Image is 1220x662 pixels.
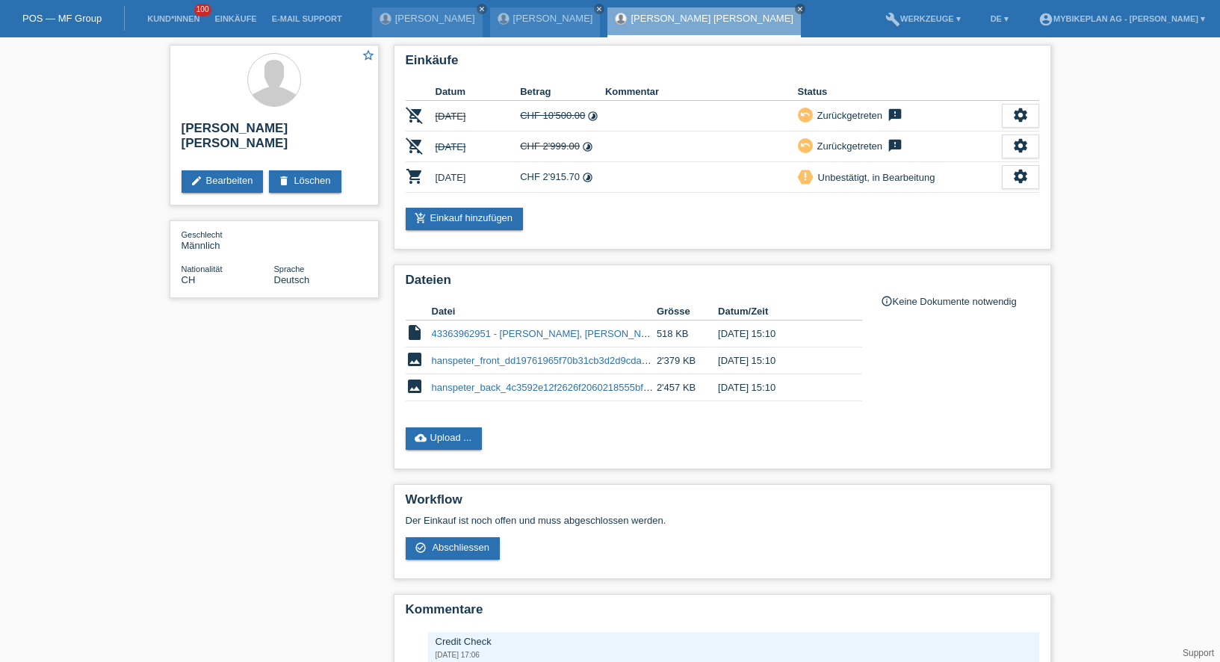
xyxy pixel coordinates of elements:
[718,303,840,321] th: Datum/Zeit
[478,5,486,13] i: close
[1012,137,1029,154] i: settings
[432,303,657,321] th: Datei
[415,432,427,444] i: cloud_upload
[520,101,605,132] td: CHF 10'500.00
[881,295,893,307] i: info_outline
[406,53,1039,75] h2: Einkäufe
[22,13,102,24] a: POS — MF Group
[520,83,605,101] th: Betrag
[657,303,718,321] th: Grösse
[191,175,202,187] i: edit
[800,109,811,120] i: undo
[406,537,501,560] a: check_circle_outline Abschliessen
[182,170,264,193] a: editBearbeiten
[1012,107,1029,123] i: settings
[477,4,487,14] a: close
[886,138,904,153] i: feedback
[798,83,1002,101] th: Status
[631,13,793,24] a: [PERSON_NAME] [PERSON_NAME]
[800,140,811,150] i: undo
[269,170,341,193] a: deleteLöschen
[718,347,840,374] td: [DATE] 15:10
[587,111,598,122] i: Fixe Raten (48 Raten)
[813,138,882,154] div: Zurückgetreten
[182,265,223,273] span: Nationalität
[796,5,804,13] i: close
[595,5,603,13] i: close
[520,162,605,193] td: CHF 2'915.70
[362,49,375,64] a: star_border
[432,355,696,366] a: hanspeter_front_dd19761965f70b31cb3d2d9cda534b34.jpeg
[274,274,310,285] span: Deutsch
[582,141,593,152] i: Fixe Raten (36 Raten)
[406,137,424,155] i: POSP00027082
[406,106,424,124] i: POSP00026950
[274,265,305,273] span: Sprache
[983,14,1016,23] a: DE ▾
[182,121,367,158] h2: [PERSON_NAME] [PERSON_NAME]
[582,172,593,183] i: Fixe Raten (36 Raten)
[406,377,424,395] i: image
[182,274,196,285] span: Schweiz
[657,374,718,401] td: 2'457 KB
[718,321,840,347] td: [DATE] 15:10
[415,542,427,554] i: check_circle_outline
[406,324,424,341] i: insert_drive_file
[436,651,1032,659] div: [DATE] 17:06
[657,321,718,347] td: 518 KB
[795,4,805,14] a: close
[881,295,1039,307] div: Keine Dokumente notwendig
[1183,648,1214,658] a: Support
[264,14,350,23] a: E-Mail Support
[395,13,475,24] a: [PERSON_NAME]
[362,49,375,62] i: star_border
[436,101,521,132] td: [DATE]
[182,229,274,251] div: Männlich
[406,427,483,450] a: cloud_uploadUpload ...
[520,132,605,162] td: CHF 2'999.00
[800,171,811,182] i: priority_high
[406,350,424,368] i: image
[1038,12,1053,27] i: account_circle
[406,273,1039,295] h2: Dateien
[436,162,521,193] td: [DATE]
[406,602,1039,625] h2: Kommentare
[406,515,1039,526] p: Der Einkauf ist noch offen und muss abgeschlossen werden.
[1031,14,1213,23] a: account_circleMybikeplan AG - [PERSON_NAME] ▾
[432,382,691,393] a: hanspeter_back_4c3592e12f2626f2060218555bf71cb7.jpeg
[436,132,521,162] td: [DATE]
[1012,168,1029,185] i: settings
[207,14,264,23] a: Einkäufe
[406,492,1039,515] h2: Workflow
[436,636,1032,647] div: Credit Check
[278,175,290,187] i: delete
[513,13,593,24] a: [PERSON_NAME]
[432,542,489,553] span: Abschliessen
[432,328,817,339] a: 43363962951 - [PERSON_NAME], [PERSON_NAME] ENDEAVOUR 1 MOVE 545Wh.pdf
[718,374,840,401] td: [DATE] 15:10
[605,83,798,101] th: Kommentar
[885,12,900,27] i: build
[406,167,424,185] i: POSP00027088
[436,83,521,101] th: Datum
[406,208,524,230] a: add_shopping_cartEinkauf hinzufügen
[878,14,968,23] a: buildWerkzeuge ▾
[657,347,718,374] td: 2'379 KB
[594,4,604,14] a: close
[813,108,882,123] div: Zurückgetreten
[194,4,212,16] span: 100
[415,212,427,224] i: add_shopping_cart
[886,108,904,123] i: feedback
[140,14,207,23] a: Kund*innen
[182,230,223,239] span: Geschlecht
[814,170,935,185] div: Unbestätigt, in Bearbeitung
